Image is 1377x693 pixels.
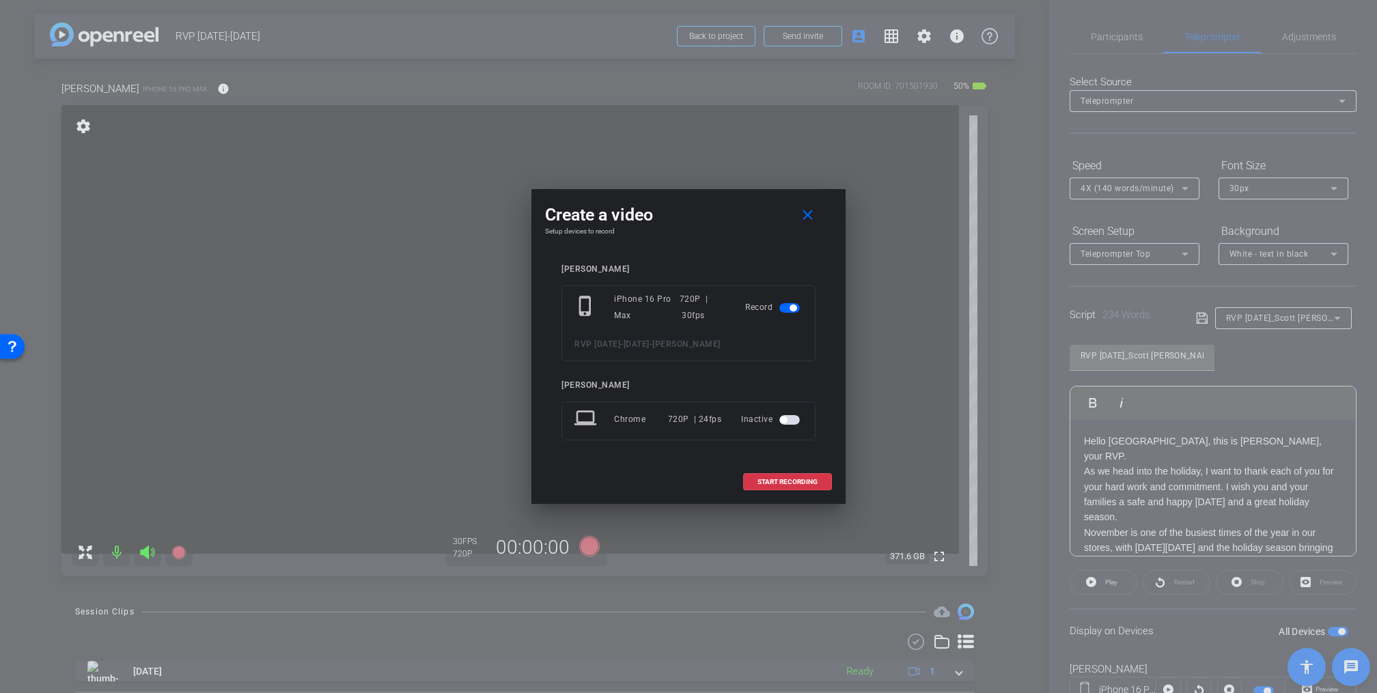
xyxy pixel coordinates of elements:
span: - [650,339,653,349]
span: RVP [DATE]-[DATE] [574,339,650,349]
mat-icon: phone_iphone [574,295,599,320]
button: START RECORDING [743,473,832,490]
div: 720P | 30fps [680,291,725,324]
div: iPhone 16 Pro Max [614,291,680,324]
h4: Setup devices to record [545,227,832,236]
div: Chrome [614,407,668,432]
span: START RECORDING [757,479,818,485]
div: Inactive [741,407,803,432]
mat-icon: laptop [574,407,599,432]
div: [PERSON_NAME] [561,264,816,274]
span: [PERSON_NAME] [652,339,721,349]
mat-icon: close [799,207,816,224]
div: Record [745,291,803,324]
div: 720P | 24fps [668,407,722,432]
div: Create a video [545,203,832,227]
div: [PERSON_NAME] [561,380,816,391]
